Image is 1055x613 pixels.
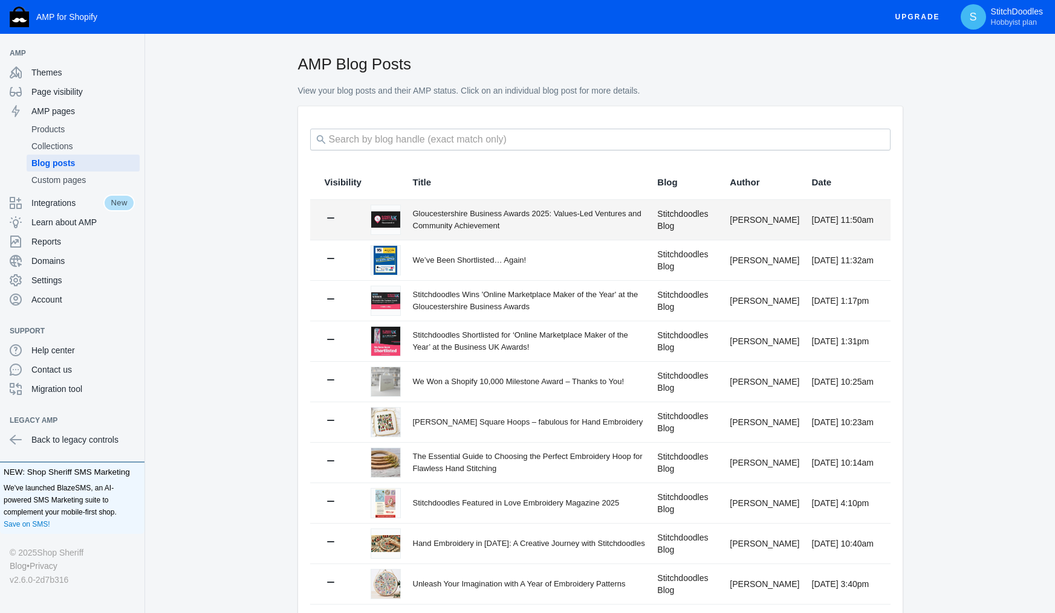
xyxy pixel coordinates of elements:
[30,559,57,573] a: Privacy
[657,208,718,232] div: Stitchdoodles Blog
[730,457,799,469] div: [PERSON_NAME]
[413,329,646,353] div: Stitchdoodles Shortlisted for ‘Online Marketplace Maker of the Year’ at the Business UK Awards!
[371,367,400,396] img: shopify_award.png
[812,416,876,428] div: [DATE] 10:23am
[5,101,140,121] a: AMP pages
[5,379,140,399] a: Migration tool
[31,197,103,209] span: Integrations
[371,292,400,309] img: 25RGLOMAK277_jpg.webp
[967,11,979,23] span: S
[812,295,876,307] div: [DATE] 1:17pm
[886,6,950,28] button: Upgrade
[991,7,1043,27] p: StitchDoodles
[5,193,140,213] a: IntegrationsNew
[31,140,135,152] span: Collections
[31,174,135,186] span: Custom pages
[10,325,123,337] span: Support
[657,248,718,272] div: Stitchdoodles Blog
[995,553,1040,599] iframe: Drift Widget Chat Controller
[413,497,646,509] div: Stitchdoodles Featured in Love Embroidery Magazine 2025
[730,416,799,428] div: [PERSON_NAME]
[325,176,362,188] span: Visibility
[27,121,140,138] a: Products
[31,236,135,248] span: Reports
[10,47,123,59] span: AMP
[298,53,903,75] h2: AMP Blog Posts
[413,451,646,474] div: The Essential Guide to Choosing the Perfect Embroidery Hoop for Flawless Hand Stitching
[657,289,718,313] div: Stitchdoodles Blog
[812,254,876,266] div: [DATE] 11:32am
[5,213,140,232] a: Learn about AMP
[31,255,135,267] span: Domains
[5,271,140,290] a: Settings
[10,546,135,559] div: © 2025
[123,329,142,333] button: Add a sales channel
[31,274,135,286] span: Settings
[10,559,135,573] div: •
[657,531,718,556] div: Stitchdoodles Blog
[812,578,876,590] div: [DATE] 3:40pm
[730,376,799,388] div: [PERSON_NAME]
[31,123,135,135] span: Products
[5,360,140,379] a: Contact us
[657,410,718,434] div: Stitchdoodles Blog
[10,414,123,426] span: Legacy AMP
[730,497,799,509] div: [PERSON_NAME]
[371,570,400,599] img: unleash-your-imagination-with-a-year-of-embroidery-patterns-stitchdoodles.jpg
[37,546,83,559] a: Shop Sheriff
[730,538,799,550] div: [PERSON_NAME]
[413,254,646,266] div: We’ve Been Shortlisted… Again!
[413,289,646,312] div: Stitchdoodles Wins 'Online Marketplace Maker of the Year' at the Gloucestershire Business Awards
[730,295,799,307] div: [PERSON_NAME]
[657,370,718,394] div: Stitchdoodles Blog
[812,457,876,469] div: [DATE] 10:14am
[413,176,432,188] span: Title
[413,538,646,550] div: Hand Embroidery in [DATE]: A Creative Journey with Stitchdoodles
[103,194,135,211] span: New
[730,176,759,188] span: Author
[36,12,97,22] span: AMP for Shopify
[657,491,718,515] div: Stitchdoodles Blog
[123,51,142,56] button: Add a sales channel
[812,214,876,226] div: [DATE] 11:50am
[657,451,718,475] div: Stitchdoodles Blog
[413,208,646,231] div: Gloucestershire Business Awards 2025: Values-Led Ventures and Community Achievement
[812,335,876,347] div: [DATE] 1:31pm
[375,489,395,518] img: stitchdoodles-featured-in-love-embroidery-magazine-2025-stitchdoodles.jpg
[5,63,140,82] a: Themes
[371,535,400,551] img: hand-embroidery-in-2025-a-creative-journey-with-stitchdoodles-stitchdoodles.webp
[5,430,140,449] a: Back to legacy controls
[374,246,397,275] img: SGGBA2025-SHORTLISTED-BUSINESS-1080x1350-Category-17.jpg
[657,572,718,596] div: Stitchdoodles Blog
[123,418,142,423] button: Add a sales channel
[812,497,876,509] div: [DATE] 4:10pm
[31,383,135,395] span: Migration tool
[31,157,135,169] span: Blog posts
[812,376,876,388] div: [DATE] 10:25am
[5,251,140,271] a: Domains
[31,344,135,356] span: Help center
[31,216,135,228] span: Learn about AMP
[730,335,799,347] div: [PERSON_NAME]
[31,434,135,446] span: Back to legacy controls
[27,172,140,188] a: Custom pages
[27,138,140,155] a: Collections
[730,578,799,590] div: [PERSON_NAME]
[413,376,646,388] div: We Won a Shopify 10,000 Milestone Award – Thanks to You!
[298,85,903,97] p: View your blog posts and their AMP status. Click on an individual blog post for more details.
[31,294,135,306] span: Account
[310,129,891,150] input: Search by blog handle (exact match only)
[812,538,876,550] div: [DATE] 10:40am
[371,211,400,228] img: 2025-Gloucestershire-Business-Awards-Results_jpg_3da3b6f5-d281-40b8-bc7e-346fb5c2cec5.webp
[5,232,140,251] a: Reports
[31,364,135,376] span: Contact us
[27,155,140,172] a: Blog posts
[31,66,135,79] span: Themes
[5,82,140,101] a: Page visibility
[10,7,29,27] img: Shop Sheriff Logo
[371,327,400,356] img: 2025_gloucestershire_business_awards_shortlist_00991021-ec51-4664-8a7f-e26286f529ad.jpg
[10,573,135,586] div: v2.6.0-2d7b316
[657,329,718,353] div: Stitchdoodles Blog
[31,105,135,117] span: AMP pages
[10,559,27,573] a: Blog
